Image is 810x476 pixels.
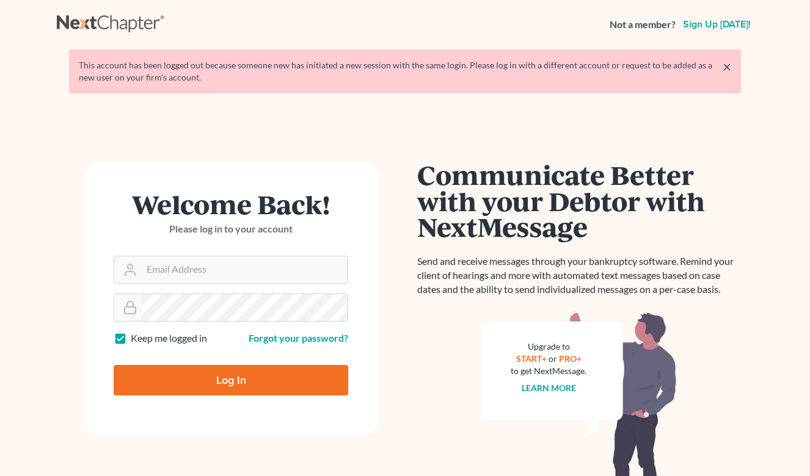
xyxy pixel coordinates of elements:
a: START+ [516,353,547,364]
a: × [723,59,731,74]
input: Log In [114,365,348,395]
div: Upgrade to [511,341,586,353]
h1: Communicate Better with your Debtor with NextMessage [417,162,741,240]
a: Sign up [DATE]! [680,20,753,29]
div: This account has been logged out because someone new has initiated a new session with the same lo... [79,59,731,84]
span: or [549,353,557,364]
p: Send and receive messages through your bankruptcy software. Remind your client of hearings and mo... [417,254,741,297]
h1: Welcome Back! [114,191,348,217]
p: Please log in to your account [114,222,348,236]
a: PRO+ [559,353,582,364]
label: Keep me logged in [131,331,207,345]
strong: Not a member? [610,18,676,32]
a: Forgot your password? [249,332,348,344]
input: Email Address [142,256,348,283]
div: to get NextMessage. [511,365,586,377]
a: Learn more [522,383,576,393]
